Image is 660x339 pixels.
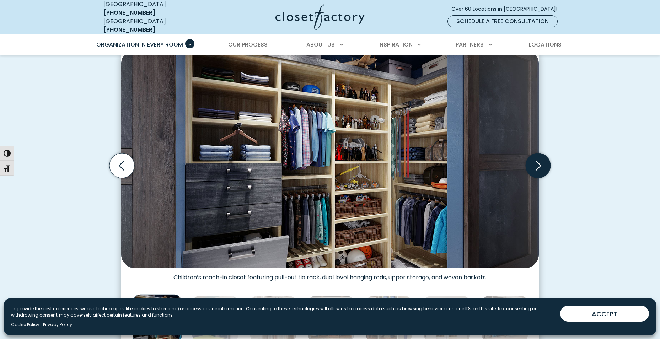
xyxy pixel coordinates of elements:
span: Inspiration [378,41,413,49]
span: Locations [529,41,562,49]
button: Next slide [523,150,553,181]
nav: Primary Menu [91,35,569,55]
span: Over 60 Locations in [GEOGRAPHIC_DATA]! [451,5,563,13]
span: About Us [306,41,335,49]
button: Previous slide [107,150,137,181]
a: Cookie Policy [11,322,39,328]
a: Privacy Policy [43,322,72,328]
img: Children's clothing in reach-in closet featuring pull-out tie rack, dual level hanging rods, uppe... [121,50,539,268]
a: Schedule a Free Consultation [447,15,558,27]
span: Our Process [228,41,268,49]
span: Organization in Every Room [96,41,183,49]
a: [PHONE_NUMBER] [103,26,155,34]
a: [PHONE_NUMBER] [103,9,155,17]
div: [GEOGRAPHIC_DATA] [103,17,206,34]
span: Partners [456,41,484,49]
figcaption: Children’s reach-in closet featuring pull-out tie rack, dual level hanging rods, upper storage, a... [121,268,539,281]
img: Closet Factory Logo [275,4,365,30]
a: Over 60 Locations in [GEOGRAPHIC_DATA]! [451,3,563,15]
button: ACCEPT [560,306,649,322]
p: To provide the best experiences, we use technologies like cookies to store and/or access device i... [11,306,554,318]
